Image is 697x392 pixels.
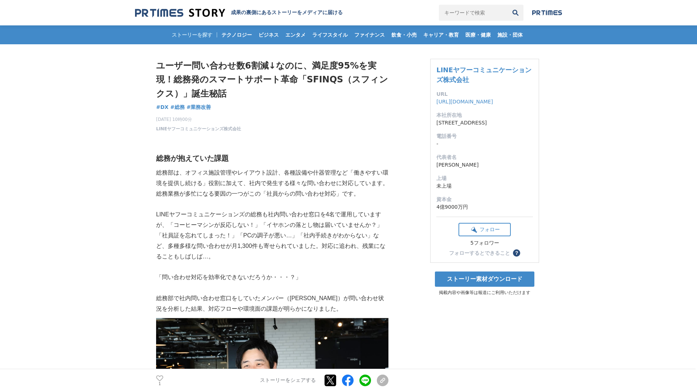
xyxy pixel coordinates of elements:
dt: URL [436,90,533,98]
dd: - [436,140,533,148]
a: キャリア・教育 [420,25,462,44]
h2: 成果の裏側にあるストーリーをメディアに届ける [231,9,343,16]
span: [DATE] 10時00分 [156,116,241,123]
a: [URL][DOMAIN_NAME] [436,99,493,105]
p: ストーリーをシェアする [260,377,316,384]
a: LINEヤフーコミュニケーションズ株式会社 [156,126,241,132]
p: 総務業務が多忙になる要因の一つがこの「社員からの問い合わせ対応」です。 [156,189,388,199]
p: 「問い合わせ対応を効率化できないだろうか・・・？」 [156,272,388,283]
dd: 未上場 [436,182,533,190]
button: フォロー [458,223,511,236]
div: 5フォロワー [458,240,511,246]
p: LINEヤフーコミュニケーションズの総務も社内問い合わせ窓口を4名で運用していますが、「コーヒーマシンが反応しない！」「イヤホンの落とし物は届いていませんか？」「社員証を忘れてしまった！」「PC... [156,209,388,262]
button: 検索 [508,5,523,21]
a: #総務 [170,103,185,111]
span: 飲食・小売 [388,32,420,38]
span: キャリア・教育 [420,32,462,38]
img: prtimes [532,10,562,16]
span: ファイナンス [351,32,388,38]
dt: 上場 [436,175,533,182]
span: エンタメ [282,32,309,38]
a: ストーリー素材ダウンロード [435,271,534,287]
dt: 本社所在地 [436,111,533,119]
a: LINEヤフーコミュニケーションズ株式会社 [436,66,531,83]
span: ？ [514,250,519,256]
p: 総務部で社内問い合わせ窓口をしていたメンバー（[PERSON_NAME]）が問い合わせ状況を分析した結果、対応フローや環境面の課題が明らかになりました。 [156,293,388,314]
span: 医療・健康 [462,32,494,38]
a: テクノロジー [219,25,255,44]
a: ビジネス [256,25,282,44]
strong: 総務が抱えていた課題 [156,154,229,162]
a: ファイナンス [351,25,388,44]
span: #業務改善 [187,104,211,110]
a: ライフスタイル [309,25,351,44]
div: フォローするとできること [449,250,510,256]
input: キーワードで検索 [439,5,508,21]
button: ？ [513,249,520,257]
p: 掲載内容や画像等は報道にご利用いただけます [430,290,539,296]
dd: 4億9000万円 [436,203,533,211]
dt: 電話番号 [436,132,533,140]
a: 医療・健康 [462,25,494,44]
dt: 代表者名 [436,154,533,161]
p: 1 [156,382,163,386]
a: 成果の裏側にあるストーリーをメディアに届ける 成果の裏側にあるストーリーをメディアに届ける [135,8,343,18]
dd: [PERSON_NAME] [436,161,533,169]
img: 成果の裏側にあるストーリーをメディアに届ける [135,8,225,18]
h1: ユーザー問い合わせ数6割減↓なのに、満足度95%を実現！総務発のスマートサポート革命「SFINQS（スフィンクス）」誕生秘話 [156,59,388,101]
span: ライフスタイル [309,32,351,38]
a: 施設・団体 [494,25,526,44]
a: エンタメ [282,25,309,44]
span: テクノロジー [219,32,255,38]
span: 施設・団体 [494,32,526,38]
a: 飲食・小売 [388,25,420,44]
span: #DX [156,104,168,110]
p: 総務部は、オフィス施設管理やレイアウト設計、各種設備や什器管理など「働きやすい環境を提供し続ける」役割に加えて、社内で発生する様々な問い合わせに対応しています。 [156,168,388,189]
a: #業務改善 [187,103,211,111]
dt: 資本金 [436,196,533,203]
span: #総務 [170,104,185,110]
dd: [STREET_ADDRESS] [436,119,533,127]
span: ビジネス [256,32,282,38]
a: #DX [156,103,168,111]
